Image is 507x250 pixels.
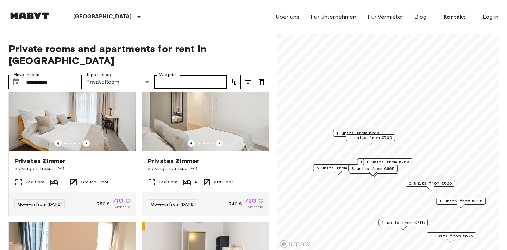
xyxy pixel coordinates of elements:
[351,165,394,172] span: 3 units from €665
[280,240,311,248] a: Mapbox logo
[9,67,136,151] img: Marketing picture of unit DE-01-477-035-03
[14,165,130,172] span: Sickingenstrasse 2-3
[276,13,299,21] a: Über uns
[26,179,44,185] span: 12.3 Sqm
[13,72,39,78] label: Move-in date
[8,43,269,67] span: Private rooms and apartments for rent in [GEOGRAPHIC_DATA]
[8,66,136,216] a: Marketing picture of unit DE-01-477-035-03Previous imagePrevious imagePrivates ZimmerSickingenstr...
[148,165,263,172] span: Sickingenstrasse 2-3
[438,10,471,24] a: Kontakt
[194,179,197,185] span: 4
[9,75,23,89] button: Choose date, selected date is 1 Nov 2025
[336,130,379,136] span: 1 units from €630
[366,159,409,165] span: 1 units from €700
[83,140,90,147] button: Previous image
[363,158,412,169] div: Map marker
[241,75,255,89] button: tune
[148,157,199,165] span: Privates Zimmer
[313,164,362,175] div: Map marker
[14,157,65,165] span: Privates Zimmer
[255,75,269,89] button: tune
[360,159,403,165] span: 1 units from €655
[113,198,130,204] span: 710 €
[61,179,64,185] span: 3
[346,134,395,145] div: Map marker
[430,233,473,239] span: 1 units from €695
[349,135,392,141] span: 1 units from €700
[151,201,195,207] span: Move-in from [DATE]
[311,13,356,21] a: Für Unternehmen
[368,13,403,21] a: Für Vermieter
[73,13,132,21] p: [GEOGRAPHIC_DATA]
[188,140,195,147] button: Previous image
[227,75,241,89] button: tune
[248,204,263,210] span: Monthly
[142,67,269,151] img: Marketing picture of unit DE-01-477-042-03
[159,179,177,185] span: 12.3 Sqm
[357,158,406,169] div: Map marker
[81,75,154,89] div: PrivateRoom
[159,72,178,78] label: Max price
[86,72,111,78] label: Type of stay
[114,204,130,210] span: Monthly
[8,12,51,19] img: Habyt
[439,198,482,204] span: 1 units from €710
[97,201,110,207] span: 750 €
[216,140,223,147] button: Previous image
[409,180,452,186] span: 5 units from €635
[316,165,359,171] span: 6 units from €655
[229,201,242,207] span: 740 €
[406,180,455,190] div: Map marker
[378,219,428,230] div: Map marker
[333,130,382,140] div: Map marker
[142,66,269,216] a: Marketing picture of unit DE-01-477-042-03Previous imagePrevious imagePrivates ZimmerSickingenstr...
[414,13,426,21] a: Blog
[348,165,398,176] div: Map marker
[427,232,476,243] div: Map marker
[436,198,486,208] div: Map marker
[483,13,499,21] a: Log in
[214,179,233,185] span: 3rd Floor
[81,179,108,185] span: Ground Floor
[245,198,263,204] span: 720 €
[55,140,62,147] button: Previous image
[382,219,425,226] span: 1 units from €715
[18,201,62,207] span: Move-in from [DATE]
